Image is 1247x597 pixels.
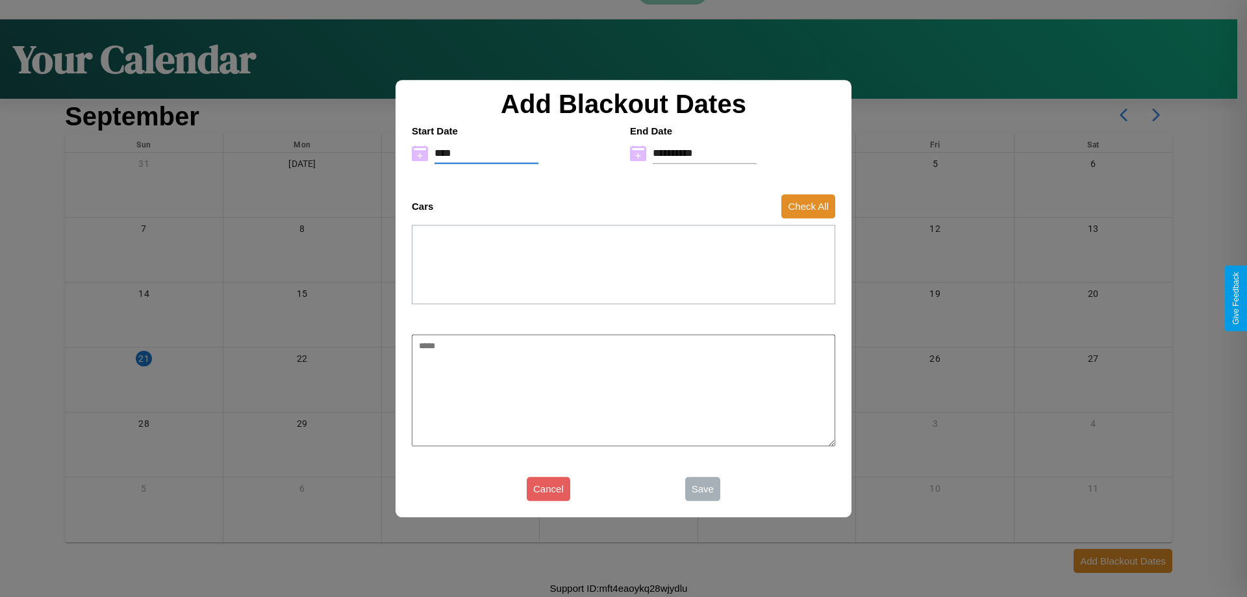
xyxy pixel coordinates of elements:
button: Save [685,477,720,501]
h4: Cars [412,201,433,212]
h4: End Date [630,125,835,136]
h2: Add Blackout Dates [405,90,842,119]
h4: Start Date [412,125,617,136]
button: Cancel [527,477,570,501]
div: Give Feedback [1231,272,1241,325]
button: Check All [781,194,835,218]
